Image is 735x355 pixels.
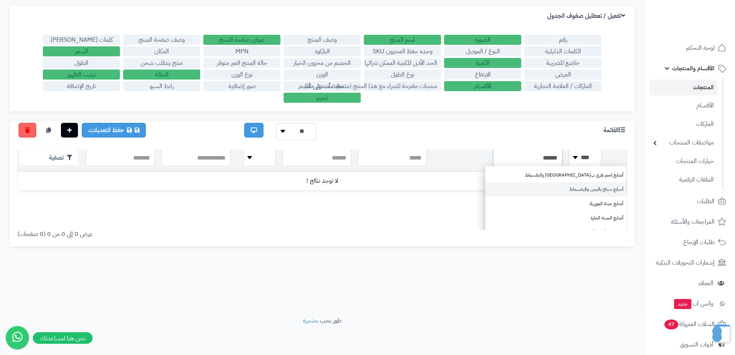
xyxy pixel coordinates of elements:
a: متجرة [303,316,317,325]
label: تحرير [284,93,361,103]
label: الحالة [123,70,200,80]
label: الكلمات الدليلية [524,46,602,56]
a: المراجعات والأسئلة [649,212,730,231]
span: العملاء [698,278,713,289]
span: إشعارات التحويلات البنكية [656,257,715,268]
label: تخفيضات على السعر [284,81,361,91]
label: وصف المنتج [284,35,361,45]
label: ترتيب الظهور [43,70,120,80]
a: السلات المتروكة47 [649,315,730,333]
a: أدوات التسويق [649,335,730,354]
a: الماركات [649,116,718,132]
label: منتجات مقترحة للشراء مع هذا المنتج (منتجات تُشترى معًا) [364,81,441,91]
label: النوع / الموديل [444,46,521,56]
a: أصابع لحم بقرى ب[GEOGRAPHIC_DATA] والبقسماط [485,168,627,182]
label: الأقسام [444,81,521,91]
label: العرض [524,70,602,80]
a: أصابع جبنة الموزريلا [485,197,627,211]
label: نوع الوزن [203,70,280,80]
a: وآتس آبجديد [649,294,730,313]
span: أدوات التسويق [680,339,713,350]
a: مواصفات المنتجات [649,134,718,151]
label: الحد الأدنى للكمية الممكن شرائها [364,58,441,68]
a: أصابع دجاج بالجبن والبقسماط [485,182,627,197]
label: الباركود [284,46,361,56]
label: خاضع للضريبة [524,58,602,68]
label: الوزن [284,70,361,80]
label: نوع الطول [364,70,441,80]
td: لا توجد نتائج ! [18,172,627,190]
a: خيارات المنتجات [649,153,718,170]
label: عنوان صفحة المنتج [203,35,280,45]
label: كلمات [PERSON_NAME] [43,35,120,45]
label: الكمية [444,58,521,68]
label: حالة المنتج الغير متوفر [203,58,280,68]
label: رقم [524,35,602,45]
a: الأقسام [649,97,718,114]
div: عرض 0 إلى 0 من 0 (0 صفحات) [12,230,322,239]
label: السعر [43,46,120,56]
span: 47 [664,319,678,330]
label: رابط السيو [123,81,200,91]
a: الملفات الرقمية [649,172,718,188]
span: السلات المتروكة [664,319,715,330]
label: MPN [203,46,280,56]
h3: تفعيل / تعطليل صفوف الجدول [547,12,627,20]
a: لوحة التحكم [649,39,730,57]
h3: القائمة [603,127,627,134]
label: تاريخ الإضافة [43,81,120,91]
a: طلبات الإرجاع [649,233,730,251]
a: العملاء [649,274,730,292]
a: الطلبات [649,192,730,211]
label: الصورة [444,35,521,45]
label: الطول [43,58,120,68]
a: حفظ التعديلات [82,123,146,138]
label: الخصم من مخزون الخيار [284,58,361,68]
a: المنتجات [649,80,718,95]
label: المكان [123,46,200,56]
span: الطلبات [697,196,715,207]
label: اسم المنتج [364,35,441,45]
button: تصفية [20,150,78,165]
label: منتج يتطلب شحن [123,58,200,68]
label: صور إضافية [203,81,280,91]
label: الارتفاع [444,70,521,80]
label: وصف صفحة المنتج [123,35,200,45]
a: إشعارات التحويلات البنكية [649,253,730,272]
a: أصابع الجبنة الحارة [485,211,627,225]
span: لوحة التحكم [686,42,715,53]
a: سكر دعزاز أصابع أبيض - 500 جرام [485,225,627,239]
span: الأقسام والمنتجات [672,63,715,74]
span: المراجعات والأسئلة [671,216,715,227]
label: الماركات / العلامة التجارية [524,81,602,91]
label: وحده حفظ المخزون SKU [364,46,441,56]
span: طلبات الإرجاع [683,237,715,248]
span: جديد [674,299,691,309]
span: وآتس آب [673,298,713,309]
